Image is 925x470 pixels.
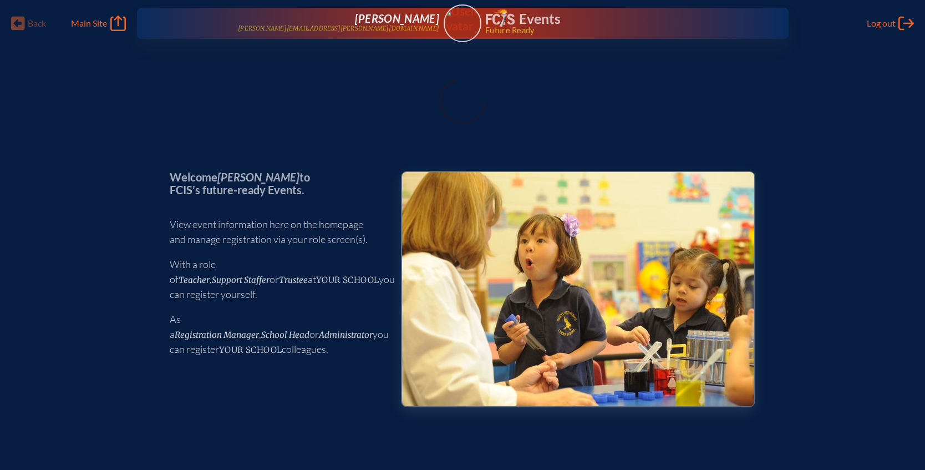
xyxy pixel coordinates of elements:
span: Future Ready [485,27,753,34]
span: Main Site [71,18,107,29]
span: Teacher [179,275,210,285]
p: As a , or you can register colleagues. [170,312,383,357]
p: With a role of , or at you can register yourself. [170,257,383,302]
span: Registration Manager [175,330,259,340]
p: View event information here on the homepage and manage registration via your role screen(s). [170,217,383,247]
span: [PERSON_NAME] [217,170,299,184]
p: Welcome to FCIS’s future-ready Events. [170,171,383,196]
span: [PERSON_NAME] [355,12,439,25]
span: School Head [261,330,309,340]
a: [PERSON_NAME][PERSON_NAME][EMAIL_ADDRESS][PERSON_NAME][DOMAIN_NAME] [172,12,440,34]
span: Administrator [319,330,373,340]
span: Support Staffer [212,275,270,285]
a: User Avatar [444,4,481,42]
span: your school [219,345,282,355]
span: your school [316,275,379,285]
p: [PERSON_NAME][EMAIL_ADDRESS][PERSON_NAME][DOMAIN_NAME] [238,25,439,32]
img: User Avatar [439,4,486,33]
div: FCIS Events — Future ready [486,9,753,34]
span: Log out [867,18,896,29]
a: Main Site [71,16,125,31]
img: Events [402,172,754,406]
span: Trustee [279,275,308,285]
